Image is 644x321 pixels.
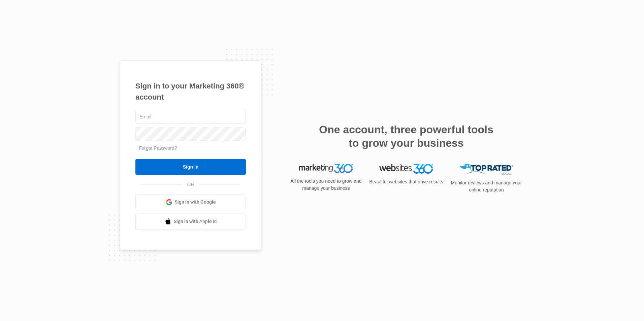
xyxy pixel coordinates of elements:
[299,164,353,173] img: Marketing 360
[135,80,246,103] h1: Sign in to your Marketing 360® account
[183,181,199,188] span: OR
[135,159,246,175] input: Sign In
[175,199,216,206] span: Sign in with Google
[139,145,177,151] a: Forgot Password?
[135,110,246,124] input: Email
[449,179,524,193] p: Monitor reviews and manage your online reputation
[135,214,246,230] a: Sign in with Apple Id
[368,178,444,185] p: Beautiful websites that drive results
[379,164,433,174] img: Websites 360
[135,194,246,210] a: Sign in with Google
[459,164,513,175] img: Top Rated Local
[288,178,364,192] p: All the tools you need to grow and manage your business
[317,123,495,150] h2: One account, three powerful tools to grow your business
[174,218,217,225] span: Sign in with Apple Id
